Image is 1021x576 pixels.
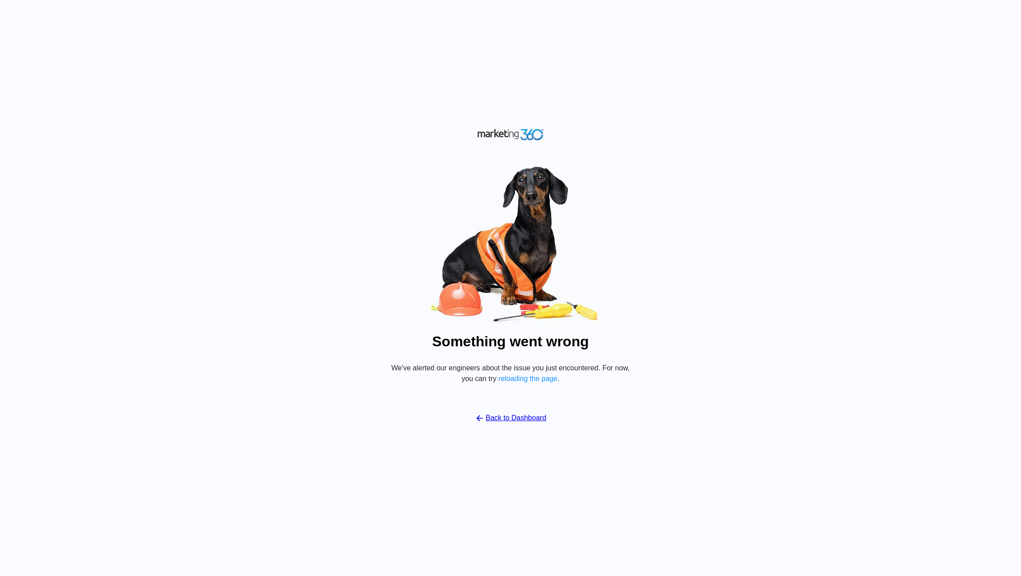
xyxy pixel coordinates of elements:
[477,127,544,142] img: Marketing 360
[377,161,644,327] img: Oops
[498,375,558,383] button: reloading the page
[475,413,547,423] a: Back to Dashboard
[432,331,589,352] h1: Something went wrong
[386,363,635,384] p: We've alerted our engineers about the issue you just encountered. For now, you can try .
